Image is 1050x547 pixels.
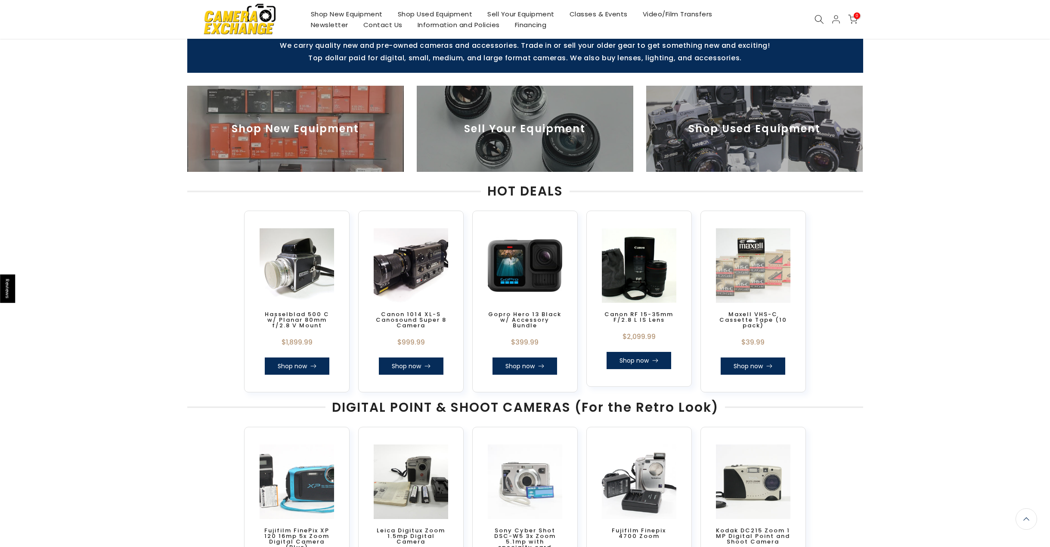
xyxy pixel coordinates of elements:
[721,357,785,375] a: Shop now
[356,19,410,30] a: Contact Us
[183,54,867,62] p: Top dollar paid for digital, small, medium, and large format cameras. We also buy lenses, lightin...
[507,19,554,30] a: Financing
[410,19,507,30] a: Information and Policies
[635,9,720,19] a: Video/Film Transfers
[612,526,666,540] a: Fujifilm Finepix 4700 Zoom
[607,352,671,369] a: Shop now
[376,310,446,329] a: Canon 1014 XL-S Canosound Super 8 Camera
[716,339,790,346] div: $39.99
[604,310,673,324] a: Canon RF 15-35mm F/2.8 L IS Lens
[183,41,867,50] p: We carry quality new and pre-owned cameras and accessories. Trade in or sell your older gear to g...
[848,15,858,24] a: 0
[325,401,725,414] span: DIGITAL POINT & SHOOT CAMERAS (For the Retro Look)
[379,357,443,375] a: Shop now
[481,185,570,198] span: HOT DEALS
[719,310,787,329] a: Maxell VHS-C Cassette Tape (10 pack)
[303,19,356,30] a: Newsletter
[265,357,329,375] a: Shop now
[1016,508,1037,530] a: Back to the top
[562,9,635,19] a: Classes & Events
[488,339,562,346] div: $399.99
[716,526,790,546] a: Kodak DC215 Zoom 1 MP Digital Point and Shoot Camera
[480,9,562,19] a: Sell Your Equipment
[602,333,676,340] div: $2,099.99
[374,339,448,346] div: $999.99
[265,310,329,329] a: Hasselblad 500 C w/ Planar 80mm f/2.8 V Mount
[854,12,860,19] span: 0
[492,357,557,375] a: Shop now
[260,339,334,346] div: $1,899.99
[303,9,390,19] a: Shop New Equipment
[488,310,561,329] a: Gopro Hero 13 Black w/ Accessory Bundle
[377,526,445,546] a: Leica Digitux Zoom 1.5mp Digital Camera
[390,9,480,19] a: Shop Used Equipment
